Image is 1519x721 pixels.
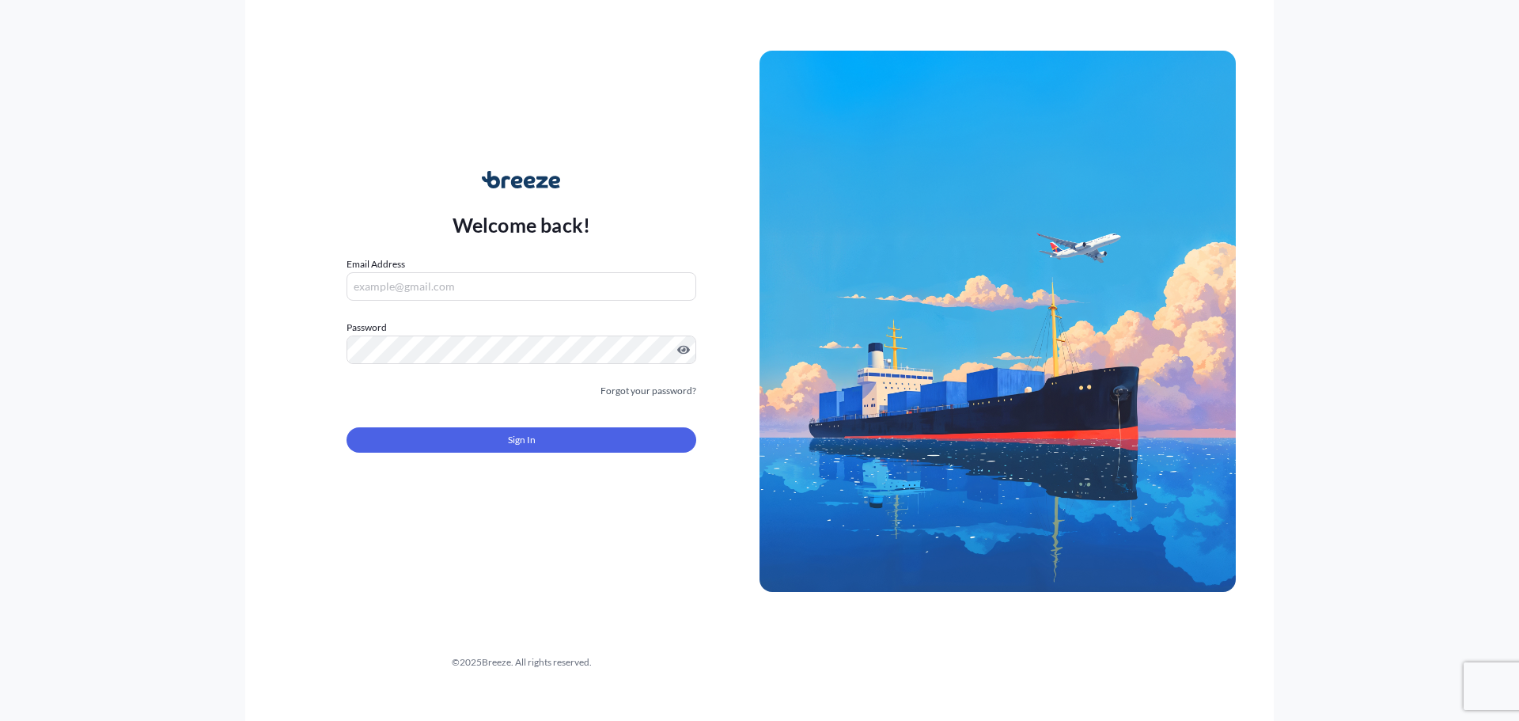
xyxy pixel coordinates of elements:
div: © 2025 Breeze. All rights reserved. [283,655,759,670]
img: Ship illustration [759,51,1236,592]
label: Password [347,320,696,336]
button: Show password [677,343,690,356]
span: Sign In [508,432,536,448]
a: Forgot your password? [600,383,696,399]
p: Welcome back! [453,212,591,237]
button: Sign In [347,427,696,453]
input: example@gmail.com [347,272,696,301]
label: Email Address [347,256,405,272]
